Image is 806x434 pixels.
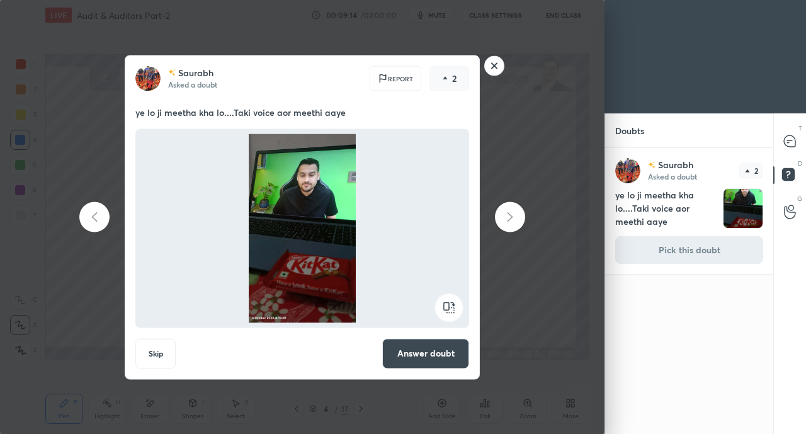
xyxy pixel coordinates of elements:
[798,159,802,168] p: D
[648,162,656,169] img: no-rating-badge.077c3623.svg
[452,72,457,84] p: 2
[615,188,718,229] h4: ye lo ji meetha kha lo....Taki voice aor meethi aaye
[797,194,802,203] p: G
[615,158,640,183] img: cb2d27a5639b4ed9ab6836816296220d.jpg
[382,338,469,368] button: Answer doubt
[178,67,213,77] p: Saurabh
[135,66,161,91] img: cb2d27a5639b4ed9ab6836816296220d.jpg
[135,106,469,118] p: ye lo ji meetha kha lo....Taki voice aor meethi aaye
[135,338,176,368] button: Skip
[168,79,217,89] p: Asked a doubt
[648,171,697,181] p: Asked a doubt
[605,114,654,147] p: Doubts
[150,134,454,323] img: 1759553989HNA8SE.jpg
[658,160,693,170] p: Saurabh
[724,189,763,228] img: 1759553989HNA8SE.jpg
[370,66,421,91] div: Report
[798,123,802,133] p: T
[754,167,758,174] p: 2
[168,69,176,76] img: no-rating-badge.077c3623.svg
